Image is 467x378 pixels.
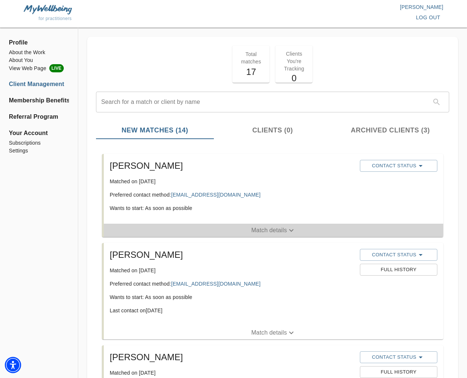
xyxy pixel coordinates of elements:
p: Preferred contact method: [110,280,354,287]
button: log out [413,11,443,24]
p: Clients You're Tracking [280,50,308,72]
a: Client Management [9,80,69,89]
h5: [PERSON_NAME] [110,351,354,363]
button: Contact Status [360,351,437,363]
span: Contact Status [364,353,434,362]
a: View Web PageLIVE [9,64,69,72]
p: [PERSON_NAME] [233,3,443,11]
div: Accessibility Menu [5,357,21,373]
button: Match details [104,326,443,339]
a: About the Work [9,49,69,56]
span: Full History [364,368,434,377]
button: Match details [104,224,443,237]
button: Contact Status [360,160,437,172]
a: About You [9,56,69,64]
p: Wants to start: As soon as possible [110,204,354,212]
h5: [PERSON_NAME] [110,249,354,261]
a: [EMAIL_ADDRESS][DOMAIN_NAME] [171,281,261,287]
span: Contact Status [364,250,434,259]
p: Matched on [DATE] [110,178,354,185]
p: Matched on [DATE] [110,369,354,377]
button: Contact Status [360,249,437,261]
p: Match details [251,226,287,235]
span: Contact Status [364,161,434,170]
span: Full History [364,266,434,274]
p: Total matches [237,50,265,65]
img: MyWellbeing [24,5,72,14]
h5: 17 [237,66,265,78]
span: log out [416,13,440,22]
p: Last contact on [DATE] [110,307,354,314]
a: Referral Program [9,112,69,121]
button: Full History [360,366,437,378]
a: Membership Benefits [9,96,69,105]
li: View Web Page [9,64,69,72]
a: Settings [9,147,69,155]
a: [EMAIL_ADDRESS][DOMAIN_NAME] [171,192,261,198]
span: for practitioners [39,16,72,21]
a: Subscriptions [9,139,69,147]
p: Matched on [DATE] [110,267,354,274]
span: Archived Clients (3) [336,125,445,135]
p: Wants to start: As soon as possible [110,293,354,301]
p: Match details [251,328,287,337]
p: Preferred contact method: [110,191,354,198]
span: New Matches (14) [100,125,209,135]
h5: 0 [280,72,308,84]
span: Clients (0) [218,125,327,135]
button: Full History [360,264,437,276]
h5: [PERSON_NAME] [110,160,354,172]
span: Your Account [9,129,69,138]
span: LIVE [49,64,64,72]
span: Profile [9,38,69,47]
